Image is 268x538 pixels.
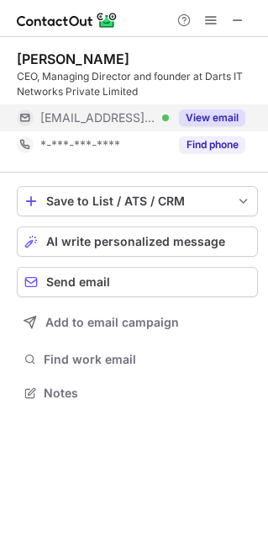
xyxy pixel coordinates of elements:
[17,186,258,216] button: save-profile-one-click
[44,352,251,367] span: Find work email
[17,226,258,257] button: AI write personalized message
[46,275,110,289] span: Send email
[17,10,118,30] img: ContactOut v5.3.10
[17,69,258,99] div: CEO, Managing Director and founder at Darts IT Networks Private Limited
[17,267,258,297] button: Send email
[46,194,229,208] div: Save to List / ATS / CRM
[46,235,225,248] span: AI write personalized message
[17,307,258,338] button: Add to email campaign
[17,381,258,405] button: Notes
[44,386,251,401] span: Notes
[17,51,129,67] div: [PERSON_NAME]
[45,316,179,329] span: Add to email campaign
[17,348,258,371] button: Find work email
[40,110,156,125] span: [EMAIL_ADDRESS][DOMAIN_NAME]
[179,109,245,126] button: Reveal Button
[179,136,245,153] button: Reveal Button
